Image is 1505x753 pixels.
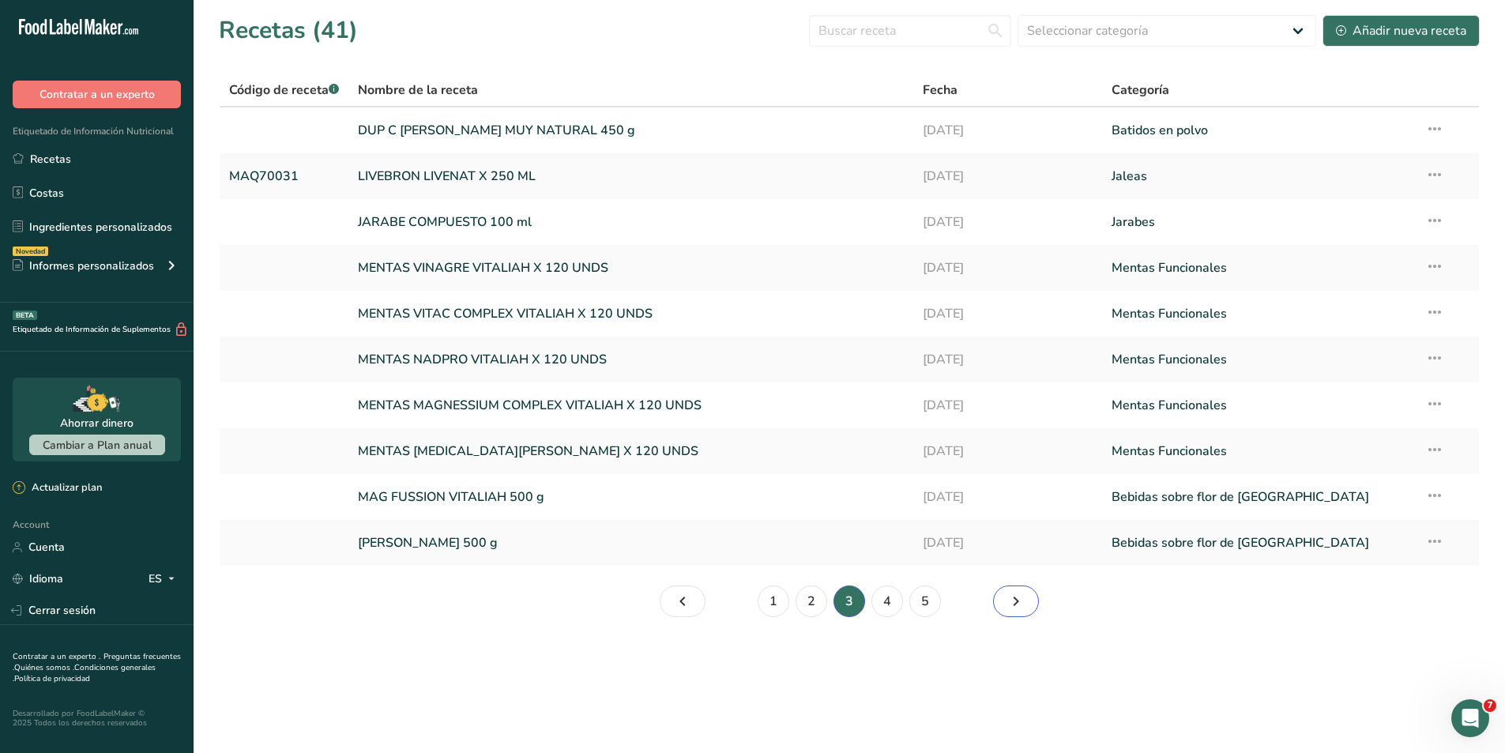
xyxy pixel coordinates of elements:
[149,570,181,589] div: ES
[29,435,165,455] button: Cambiar a Plan anual
[909,585,941,617] a: Página 5.
[923,81,958,100] span: Fecha
[660,585,705,617] a: Página 2.
[358,435,904,468] a: MENTAS [MEDICAL_DATA][PERSON_NAME] X 120 UNDS
[1323,15,1480,47] button: Añadir nueva receta
[923,205,1092,239] a: [DATE]
[358,297,904,330] a: MENTAS VITAC COMPLEX VITALIAH X 120 UNDS
[13,311,37,320] div: BETA
[14,673,90,684] a: Política de privacidad
[1112,81,1169,100] span: Categoría
[13,81,181,108] button: Contratar a un experto
[1112,160,1407,193] a: Jaleas
[1451,699,1489,737] iframe: Intercom live chat
[358,526,904,559] a: [PERSON_NAME] 500 g
[13,651,181,673] a: Preguntas frecuentes .
[358,343,904,376] a: MENTAS NADPRO VITALIAH X 120 UNDS
[13,651,100,662] a: Contratar a un experto .
[923,526,1092,559] a: [DATE]
[923,389,1092,422] a: [DATE]
[229,81,339,99] span: Código de receta
[923,435,1092,468] a: [DATE]
[1112,205,1407,239] a: Jarabes
[1112,435,1407,468] a: Mentas Funcionales
[358,114,904,147] a: DUP C [PERSON_NAME] MUY NATURAL 450 g
[229,160,339,193] a: MAQ70031
[923,114,1092,147] a: [DATE]
[13,662,156,684] a: Condiciones generales .
[219,13,358,48] h1: Recetas (41)
[358,160,904,193] a: LIVEBRON LIVENAT X 250 ML
[993,585,1039,617] a: Página 4.
[1112,251,1407,284] a: Mentas Funcionales
[358,480,904,514] a: MAG FUSSION VITALIAH 500 g
[923,343,1092,376] a: [DATE]
[13,709,181,728] div: Desarrollado por FoodLabelMaker © 2025 Todos los derechos reservados
[358,205,904,239] a: JARABE COMPUESTO 100 ml
[809,15,1011,47] input: Buscar receta
[43,438,152,453] span: Cambiar a Plan anual
[13,565,63,593] a: Idioma
[923,251,1092,284] a: [DATE]
[60,415,134,431] div: Ahorrar dinero
[1112,114,1407,147] a: Batidos en polvo
[14,662,74,673] a: Quiénes somos .
[923,480,1092,514] a: [DATE]
[358,81,478,100] span: Nombre de la receta
[796,585,827,617] a: Página 2.
[923,160,1092,193] a: [DATE]
[13,480,102,496] div: Actualizar plan
[923,297,1092,330] a: [DATE]
[1112,297,1407,330] a: Mentas Funcionales
[13,247,48,256] div: Novedad
[13,258,154,274] div: Informes personalizados
[1112,389,1407,422] a: Mentas Funcionales
[871,585,903,617] a: Página 4.
[358,251,904,284] a: MENTAS VINAGRE VITALIAH X 120 UNDS
[358,389,904,422] a: MENTAS MAGNESSIUM COMPLEX VITALIAH X 120 UNDS
[1336,21,1466,40] div: Añadir nueva receta
[1112,343,1407,376] a: Mentas Funcionales
[758,585,789,617] a: Página 1.
[1112,480,1407,514] a: Bebidas sobre flor de [GEOGRAPHIC_DATA]
[1112,526,1407,559] a: Bebidas sobre flor de [GEOGRAPHIC_DATA]
[1484,699,1496,712] span: 7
